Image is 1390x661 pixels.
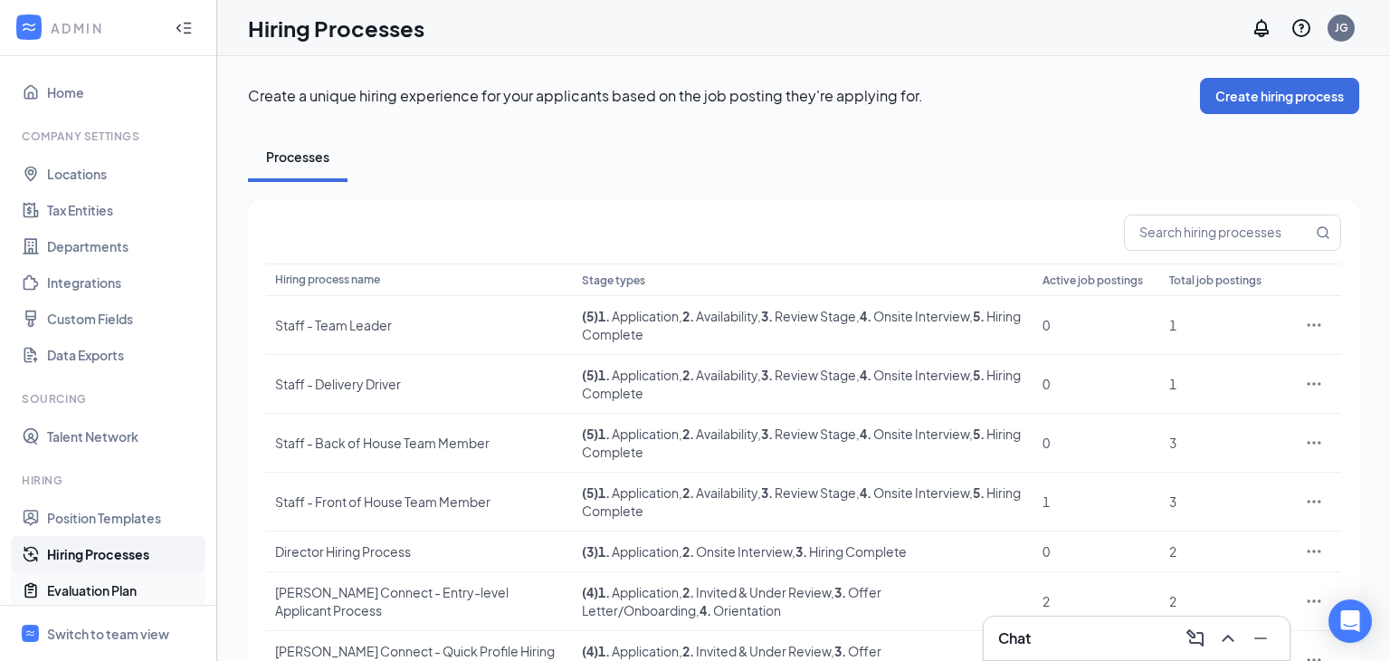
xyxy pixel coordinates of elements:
span: , Review Stage [757,308,856,324]
span: , Onsite Interview [679,543,792,560]
svg: MagnifyingGlass [1316,225,1330,240]
b: 4 . [860,484,871,501]
div: Staff - Front of House Team Member [275,493,564,511]
div: ADMIN [51,19,158,37]
th: Active job postings [1033,263,1160,296]
th: Total job postings [1160,263,1287,296]
svg: WorkstreamLogo [24,627,36,639]
span: 2 [1042,593,1050,609]
span: , Invited & Under Review [679,643,831,659]
b: 4 . [860,367,871,383]
b: 2 . [682,543,694,560]
svg: Collapse [175,19,193,37]
span: ( 5 ) [582,426,598,442]
b: 1 . [598,543,610,560]
h1: Hiring Processes [248,13,424,43]
b: 2 . [682,484,694,501]
button: Create hiring process [1200,78,1359,114]
b: 3 . [834,643,846,659]
svg: QuestionInfo [1290,17,1312,39]
span: , Invited & Under Review [679,584,831,600]
div: [PERSON_NAME] Connect - Entry-level Applicant Process [275,583,564,619]
button: ComposeMessage [1181,624,1210,653]
div: Company Settings [22,129,198,144]
b: 1 . [598,643,610,659]
a: Tax Entities [47,192,202,228]
b: 1 . [598,426,610,442]
a: Integrations [47,264,202,301]
span: , Onsite Interview [856,484,969,501]
span: ( 5 ) [582,484,598,501]
b: 3 . [761,367,773,383]
span: , Review Stage [757,367,856,383]
div: Sourcing [22,391,198,407]
span: Application [598,308,679,324]
div: Director Hiring Process [275,542,564,560]
div: Hiring [22,473,198,488]
span: , Review Stage [757,426,856,442]
b: 5 . [973,367,985,383]
span: Application [598,367,679,383]
span: Hiring process name [275,273,380,286]
span: , Availability [679,308,757,324]
b: 3 . [761,484,773,501]
svg: Ellipses [1305,542,1323,560]
span: , Availability [679,426,757,442]
span: , Hiring Complete [792,543,907,560]
div: 3 [1169,434,1278,452]
svg: ChevronUp [1217,627,1239,649]
span: , Review Stage [757,484,856,501]
b: 4 . [700,602,711,618]
div: Staff - Delivery Driver [275,375,564,393]
span: , Onsite Interview [856,426,969,442]
svg: WorkstreamLogo [20,18,38,36]
b: 1 . [598,308,610,324]
div: 3 [1169,493,1278,511]
b: 5 . [973,426,985,442]
th: Stage types [573,263,1033,296]
a: Custom Fields [47,301,202,337]
div: Open Intercom Messenger [1328,599,1372,643]
a: Talent Network [47,418,202,455]
a: Departments [47,228,202,264]
p: Create a unique hiring experience for your applicants based on the job posting they're applying for. [248,86,1200,106]
b: 4 . [860,426,871,442]
h3: Chat [998,628,1031,648]
span: 0 [1042,543,1050,560]
span: Application [598,426,679,442]
b: 3 . [761,426,773,442]
b: 2 . [682,643,694,659]
b: 2 . [682,308,694,324]
svg: Ellipses [1305,434,1323,452]
span: ( 3 ) [582,543,598,560]
div: JG [1335,20,1348,35]
div: 2 [1169,542,1278,560]
span: , Onsite Interview [856,367,969,383]
b: 3 . [761,308,773,324]
b: 3 . [795,543,807,560]
span: 0 [1042,435,1050,451]
span: ( 4 ) [582,643,598,659]
div: Switch to team view [47,625,169,643]
span: , Onsite Interview [856,308,969,324]
div: 1 [1169,316,1278,334]
button: ChevronUp [1214,624,1242,653]
svg: Minimize [1250,627,1271,649]
svg: ComposeMessage [1185,627,1206,649]
svg: Ellipses [1305,316,1323,334]
b: 2 . [682,367,694,383]
span: ( 5 ) [582,308,598,324]
div: Staff - Back of House Team Member [275,434,564,452]
span: , Availability [679,367,757,383]
span: , Availability [679,484,757,501]
input: Search hiring processes [1125,216,1312,250]
b: 1 . [598,367,610,383]
div: 1 [1169,375,1278,393]
svg: Ellipses [1305,375,1323,393]
span: 0 [1042,376,1050,392]
div: Processes [266,148,329,166]
a: Home [47,74,202,110]
a: Hiring Processes [47,536,202,572]
b: 5 . [973,308,985,324]
b: 5 . [973,484,985,501]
